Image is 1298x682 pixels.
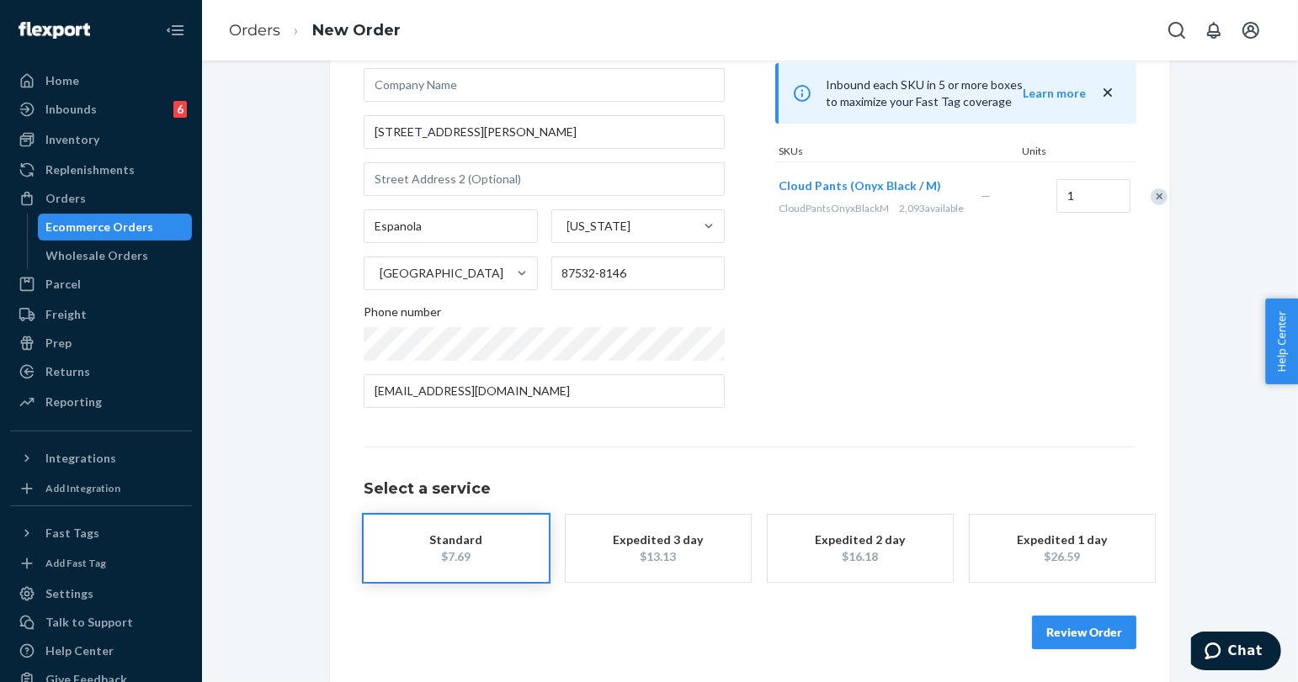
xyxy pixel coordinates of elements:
[364,115,725,149] input: Street Address
[10,358,192,385] a: Returns
[45,450,116,467] div: Integrations
[45,525,99,542] div: Fast Tags
[567,218,631,235] div: [US_STATE]
[1151,188,1168,205] div: Remove Item
[566,515,751,582] button: Expedited 3 day$13.13
[566,218,567,235] input: [US_STATE]
[45,101,97,118] div: Inbounds
[10,478,192,499] a: Add Integration
[173,101,187,118] div: 6
[899,202,964,214] span: 2,093 available
[10,637,192,664] a: Help Center
[768,515,953,582] button: Expedited 2 day$16.18
[10,389,192,415] a: Reporting
[1234,13,1268,47] button: Open account menu
[364,304,441,327] span: Phone number
[45,481,120,495] div: Add Integration
[38,214,193,241] a: Ecommerce Orders
[775,144,1019,161] div: SKUs
[10,67,192,94] a: Home
[1197,13,1231,47] button: Open notifications
[364,481,1136,498] h1: Select a service
[995,531,1130,548] div: Expedited 1 day
[10,185,192,212] a: Orders
[1191,632,1281,674] iframe: Opens a widget where you can chat to one of our agents
[364,374,725,408] input: Email (Only Required for International)
[45,394,102,410] div: Reporting
[364,515,549,582] button: Standard$7.69
[1032,616,1136,649] button: Review Order
[591,531,726,548] div: Expedited 3 day
[38,242,193,269] a: Wholesale Orders
[779,177,941,194] button: Cloud Pants (Onyx Black / M)
[10,126,192,153] a: Inventory
[19,22,90,39] img: Flexport logo
[45,614,133,631] div: Talk to Support
[10,156,192,183] a: Replenishments
[229,21,280,40] a: Orders
[389,548,524,565] div: $7.69
[378,265,380,282] input: [GEOGRAPHIC_DATA]
[10,609,192,636] button: Talk to Support
[46,219,154,235] div: Ecommerce Orders
[10,330,192,357] a: Prep
[779,178,941,193] span: Cloud Pants (Onyx Black / M)
[793,531,928,548] div: Expedited 2 day
[45,190,86,207] div: Orders
[389,531,524,548] div: Standard
[45,276,81,293] div: Parcel
[10,96,192,123] a: Inbounds6
[45,363,90,380] div: Returns
[10,553,192,574] a: Add Fast Tag
[1160,13,1194,47] button: Open Search Box
[1023,85,1086,102] button: Learn more
[45,335,72,352] div: Prep
[775,63,1136,124] div: Inbound each SKU in 5 or more boxes to maximize your Fast Tag coverage
[793,548,928,565] div: $16.18
[45,585,93,602] div: Settings
[312,21,401,40] a: New Order
[1056,179,1130,213] input: Quantity
[46,247,149,264] div: Wholesale Orders
[45,642,114,659] div: Help Center
[45,306,87,323] div: Freight
[1265,299,1298,384] button: Help Center
[45,131,99,148] div: Inventory
[1019,144,1094,161] div: Units
[551,256,726,290] input: ZIP Code
[45,72,79,89] div: Home
[981,188,991,203] span: —
[995,548,1130,565] div: $26.59
[779,202,889,214] span: CloudPantsOnyxBlackM
[970,515,1155,582] button: Expedited 1 day$26.59
[10,580,192,607] a: Settings
[45,556,106,570] div: Add Fast Tag
[45,161,135,178] div: Replenishments
[364,162,725,196] input: Street Address 2 (Optional)
[380,265,503,282] div: [GEOGRAPHIC_DATA]
[10,445,192,472] button: Integrations
[364,68,725,102] input: Company Name
[10,301,192,328] a: Freight
[10,520,192,547] button: Fast Tags
[10,271,192,298] a: Parcel
[591,548,726,565] div: $13.13
[215,6,414,56] ol: breadcrumbs
[158,13,192,47] button: Close Navigation
[1099,84,1116,102] button: close
[364,209,538,243] input: City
